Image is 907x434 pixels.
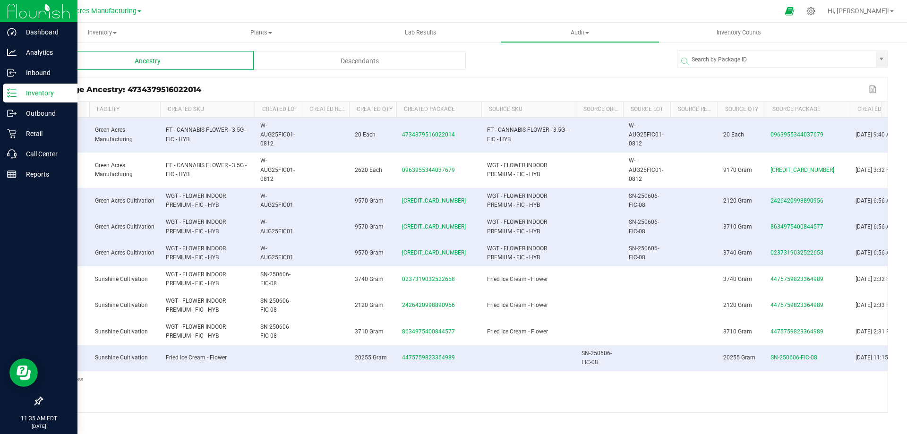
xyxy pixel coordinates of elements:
span: 3710 Gram [723,328,752,335]
th: Source Ref Field [670,102,718,118]
span: WGT - FLOWER INDOOR PREMIUM - FIC - HYB [487,219,547,234]
span: Fried Ice Cream - Flower [166,354,227,361]
span: SN-250606-FIC-08 [629,219,659,234]
span: 9570 Gram [355,197,384,204]
span: Sunshine Cultivation [95,354,148,361]
span: 3740 Gram [723,249,752,256]
span: 2426420998890956 [770,197,823,204]
th: Source Package [765,102,850,118]
span: 9570 Gram [355,223,384,230]
span: W-AUG25FIC01-0812 [629,157,663,182]
span: 2120 Gram [723,197,752,204]
span: SN-250606-FIC-08 [260,323,291,339]
span: Hi, [PERSON_NAME]! [828,7,889,15]
span: WGT - FLOWER INDOOR PREMIUM - FIC - HYB [487,245,547,261]
span: W-AUG25FIC01-0812 [260,157,295,182]
p: Reports [17,169,73,180]
span: 3740 Gram [355,276,384,282]
span: 0237319032522658 [402,276,455,282]
p: Retail [17,128,73,139]
span: WGT - FLOWER INDOOR PREMIUM - FIC - HYB [166,245,226,261]
span: 2426420998890956 [402,302,455,308]
span: [DATE] 6:56 AM EDT [856,249,907,256]
span: Sunshine Cultivation [95,302,148,308]
span: 8634975400844577 [402,328,455,335]
span: WGT - FLOWER INDOOR PREMIUM - FIC - HYB [487,162,547,178]
span: SN-250606-FIC-08 [770,354,817,361]
span: WGT - FLOWER INDOOR PREMIUM - FIC - HYB [166,219,226,234]
span: 20 Each [723,131,744,138]
span: Green Acres Manufacturing [95,127,133,142]
th: Source Origin Harvests [576,102,623,118]
span: FT - CANNABIS FLOWER - 3.5G - FIC - HYB [166,162,247,178]
span: 0237319032522658 [770,249,823,256]
span: 4475759823364989 [770,328,823,335]
p: Call Center [17,148,73,160]
span: 9170 Gram [723,167,752,173]
span: Open Ecommerce Menu [779,2,800,20]
span: Green Acres Cultivation [95,249,154,256]
span: 3710 Gram [723,223,752,230]
span: [CREDIT_CARD_NUMBER] [770,167,834,173]
div: Package Ancestry: 4734379516022014 [49,85,866,94]
span: 0963955344037679 [402,167,455,173]
inline-svg: Dashboard [7,27,17,37]
p: Inventory [17,87,73,99]
span: 2620 Each [355,167,382,173]
span: 9570 Gram [355,249,384,256]
p: Outbound [17,108,73,119]
span: 20255 Gram [355,354,387,361]
button: Export to Excel [866,83,881,95]
inline-svg: Inbound [7,68,17,77]
span: Plants [182,28,341,37]
span: SN-250606-FIC-08 [260,271,291,287]
span: [CREDIT_CARD_NUMBER] [402,223,466,230]
span: Inventory Counts [704,28,774,37]
iframe: Resource center [9,358,38,387]
span: Green Acres Manufacturing [51,7,137,15]
span: SN-250606-FIC-08 [260,298,291,313]
p: Analytics [17,47,73,58]
span: 20 Each [355,131,376,138]
span: WGT - FLOWER INDOOR PREMIUM - FIC - HYB [487,193,547,208]
p: 11:35 AM EDT [4,414,73,423]
span: SN-250606-FIC-08 [629,245,659,261]
div: Descendants [254,51,466,70]
th: Created Qty [349,102,396,118]
a: Plants [182,23,341,43]
span: SN-250606-FIC-08 [582,350,612,366]
span: [CREDIT_CARD_NUMBER] [402,249,466,256]
span: W-AUG25FIC01-0812 [260,122,295,147]
span: Green Acres Manufacturing [95,162,133,178]
input: Search by Package ID [677,51,876,68]
span: 3710 Gram [355,328,384,335]
span: 8634975400844577 [770,223,823,230]
span: 4734379516022014 [402,131,455,138]
th: Created Lot [255,102,302,118]
span: [CREDIT_CARD_NUMBER] [402,197,466,204]
inline-svg: Analytics [7,48,17,57]
th: Created Ref Field [302,102,349,118]
span: FT - CANNABIS FLOWER - 3.5G - FIC - HYB [166,127,247,142]
th: Source Qty [718,102,765,118]
span: [DATE] 2:31 PM EDT [856,328,907,335]
a: Inventory [23,23,182,43]
span: [DATE] 2:33 PM EDT [856,302,907,308]
span: [DATE] 3:32 PM EDT [856,167,907,173]
span: SN-250606-FIC-08 [629,193,659,208]
span: 2120 Gram [355,302,384,308]
span: 4475759823364989 [770,276,823,282]
th: Created Package [396,102,481,118]
p: [DATE] [4,423,73,430]
a: Audit [500,23,659,43]
div: Manage settings [805,7,817,16]
span: W-AUG25FIC01 [260,245,293,261]
div: Ancestry [42,51,254,70]
span: W-AUG25FIC01-0812 [629,122,663,147]
span: W-AUG25FIC01 [260,193,293,208]
span: 0963955344037679 [770,131,823,138]
span: Green Acres Cultivation [95,223,154,230]
th: Facility [89,102,160,118]
span: WGT - FLOWER INDOOR PREMIUM - FIC - HYB [166,323,226,339]
span: Inventory [23,28,182,37]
